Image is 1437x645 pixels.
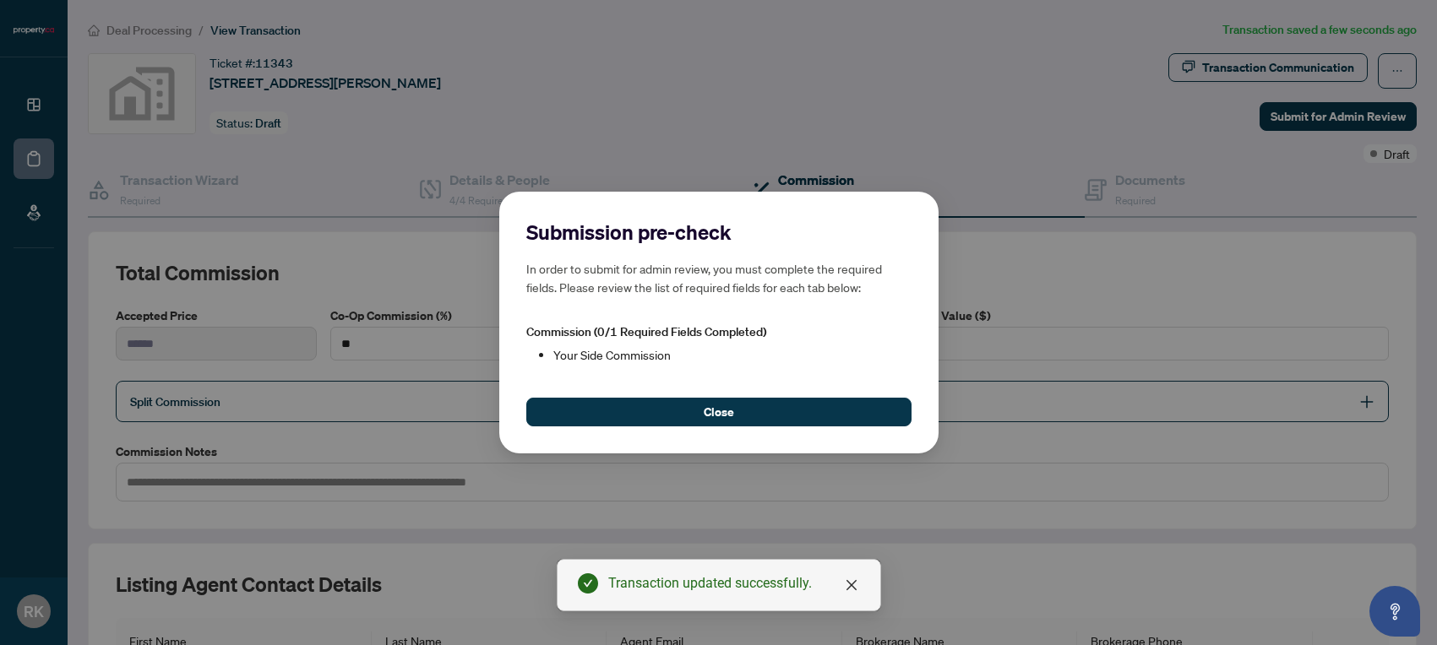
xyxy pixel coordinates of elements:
span: check-circle [578,573,598,594]
button: Close [526,398,912,426]
span: close [845,578,858,592]
span: Commission (0/1 Required Fields Completed) [526,324,766,339]
li: Your Side Commission [553,345,912,364]
button: Open asap [1369,586,1420,637]
div: Transaction updated successfully. [608,573,860,594]
span: Close [704,398,734,425]
a: Close [842,576,861,594]
h2: Submission pre-check [526,219,912,246]
h5: In order to submit for admin review, you must complete the required fields. Please review the lis... [526,259,912,296]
